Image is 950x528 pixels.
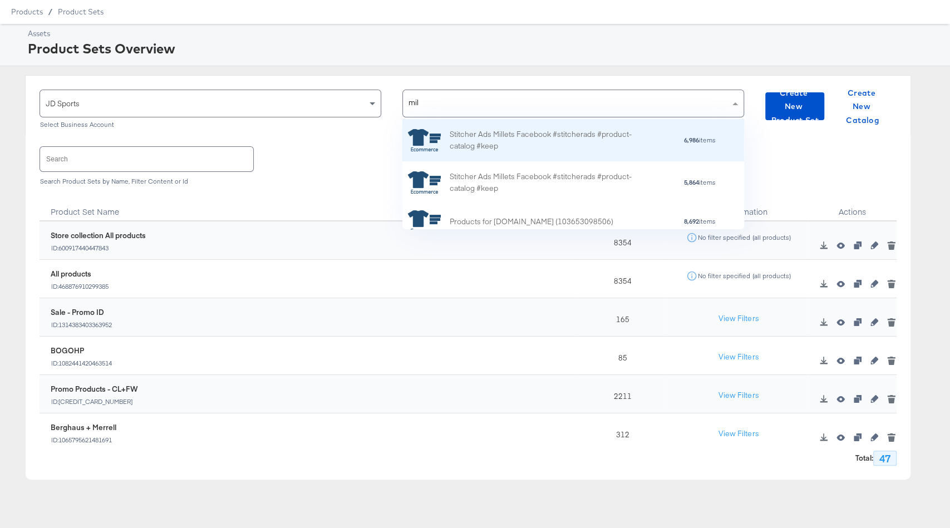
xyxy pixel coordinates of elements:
strong: 5,864 [684,178,699,186]
button: View Filters [711,424,766,444]
div: 8354 [575,221,664,260]
div: No filter specified (all products) [697,234,791,241]
span: / [43,7,58,16]
div: 85 [575,337,664,375]
span: Products [11,7,43,16]
div: Assets [28,28,936,39]
div: All products [51,269,109,279]
strong: Total : [855,453,873,463]
strong: 8,692 [684,218,699,226]
div: Actions [808,194,897,221]
input: Search product sets [40,147,253,171]
div: Product Sets Overview [28,39,936,58]
div: Berghaus + Merrell [51,422,116,433]
div: Search Product Sets by Name, Filter Content or Id [40,177,897,185]
div: Promo Products - CL+FW [51,384,138,394]
div: 2211 [575,375,664,413]
div: No filter specified (all products) [697,272,791,280]
div: ID: [CREDIT_CARD_NUMBER] [51,397,138,405]
button: View Filters [711,309,766,329]
div: grid [402,119,744,230]
div: 312 [575,413,664,452]
div: 47 [873,451,897,466]
div: ID: 1065795621481691 [51,436,116,443]
a: Product Sets [58,7,104,16]
div: 8354 [575,260,664,298]
button: Create New Catalog [833,92,892,120]
span: JD Sports [46,98,80,108]
button: Create New Product Set [765,92,824,120]
div: items [644,136,716,144]
div: Products for [DOMAIN_NAME] (103653098506) [450,216,613,228]
div: ID: 1314383403363952 [51,320,112,328]
div: Sale - Promo ID [51,307,112,318]
div: ID: 600917440447843 [51,244,146,251]
div: Product Set Name [40,194,575,221]
div: items [644,179,716,186]
div: Toggle SortBy [40,194,575,221]
span: Create New Catalog [838,86,888,127]
div: ID: 1082441420463514 [51,359,112,367]
div: ID: 468876910299385 [51,282,109,290]
span: Create New Product Set [770,86,820,127]
div: items [613,218,716,226]
div: Stitcher Ads Millets Facebook #stitcherads #product-catalog #keep [450,171,644,194]
div: Select Business Account [40,121,381,129]
div: Stitcher Ads Millets Facebook #stitcherads #product-catalog #keep [450,129,644,152]
div: BOGOHP [51,346,112,356]
button: View Filters [711,386,766,406]
strong: 6,986 [684,136,699,144]
div: 165 [575,298,664,337]
button: View Filters [711,347,766,367]
div: Store collection All products [51,230,146,241]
